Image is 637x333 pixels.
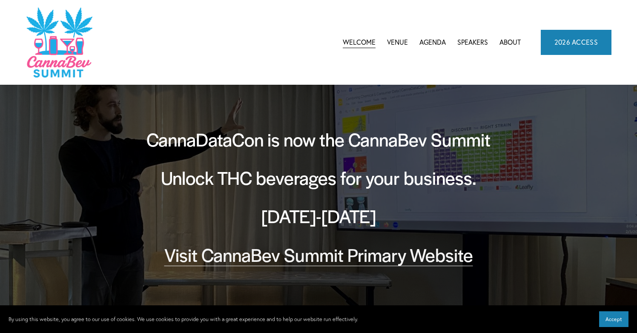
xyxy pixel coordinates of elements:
[499,36,521,49] a: About
[127,127,510,152] h2: CannaDataCon is now the CannaBev Summit
[541,30,612,55] a: 2026 ACCESS
[605,316,622,322] span: Accept
[127,204,510,228] h2: [DATE]-[DATE]
[419,36,446,49] a: folder dropdown
[9,315,358,324] p: By using this website, you agree to our use of cookies. We use cookies to provide you with a grea...
[127,165,510,190] h2: Unlock THC beverages for your business.
[26,6,92,78] img: CannaDataCon
[387,36,408,49] a: Venue
[164,242,473,267] a: Visit CannaBev Summit Primary Website
[599,311,628,327] button: Accept
[419,37,446,48] span: Agenda
[457,36,488,49] a: Speakers
[343,36,376,49] a: Welcome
